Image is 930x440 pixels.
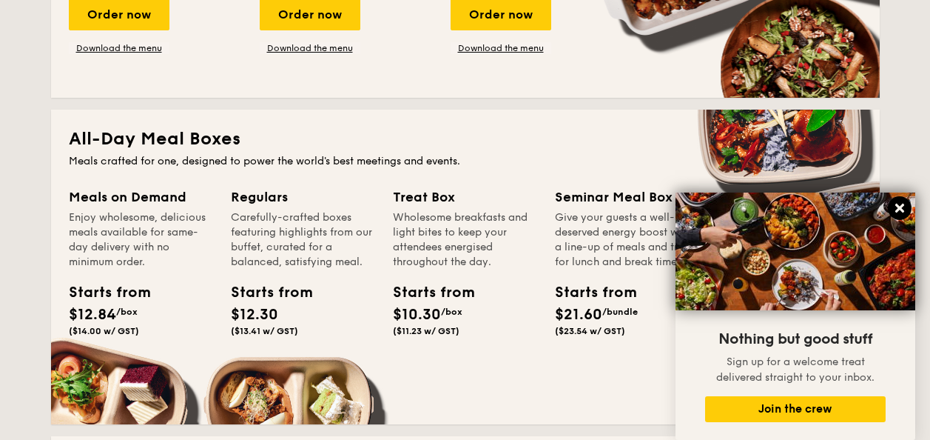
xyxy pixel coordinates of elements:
[393,210,537,270] div: Wholesome breakfasts and light bites to keep your attendees energised throughout the day.
[69,187,213,207] div: Meals on Demand
[260,42,360,54] a: Download the menu
[602,307,638,317] span: /bundle
[69,127,862,151] h2: All-Day Meal Boxes
[393,306,441,324] span: $10.30
[69,210,213,270] div: Enjoy wholesome, delicious meals available for same-day delivery with no minimum order.
[888,196,912,220] button: Close
[69,42,169,54] a: Download the menu
[705,396,886,422] button: Join the crew
[231,281,297,304] div: Starts from
[116,307,138,317] span: /box
[441,307,462,317] span: /box
[69,154,862,169] div: Meals crafted for one, designed to power the world's best meetings and events.
[393,281,459,304] div: Starts from
[393,187,537,207] div: Treat Box
[231,210,375,270] div: Carefully-crafted boxes featuring highlights from our buffet, curated for a balanced, satisfying ...
[451,42,551,54] a: Download the menu
[69,326,139,336] span: ($14.00 w/ GST)
[675,193,915,310] img: DSC07876-Edit02-Large.jpeg
[718,330,872,348] span: Nothing but good stuff
[69,306,116,324] span: $12.84
[231,187,375,207] div: Regulars
[716,356,875,384] span: Sign up for a welcome treat delivered straight to your inbox.
[555,187,699,207] div: Seminar Meal Box
[555,326,625,336] span: ($23.54 w/ GST)
[393,326,459,336] span: ($11.23 w/ GST)
[555,281,621,304] div: Starts from
[231,326,298,336] span: ($13.41 w/ GST)
[231,306,278,324] span: $12.30
[555,210,699,270] div: Give your guests a well-deserved energy boost with a line-up of meals and treats for lunch and br...
[69,281,135,304] div: Starts from
[555,306,602,324] span: $21.60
